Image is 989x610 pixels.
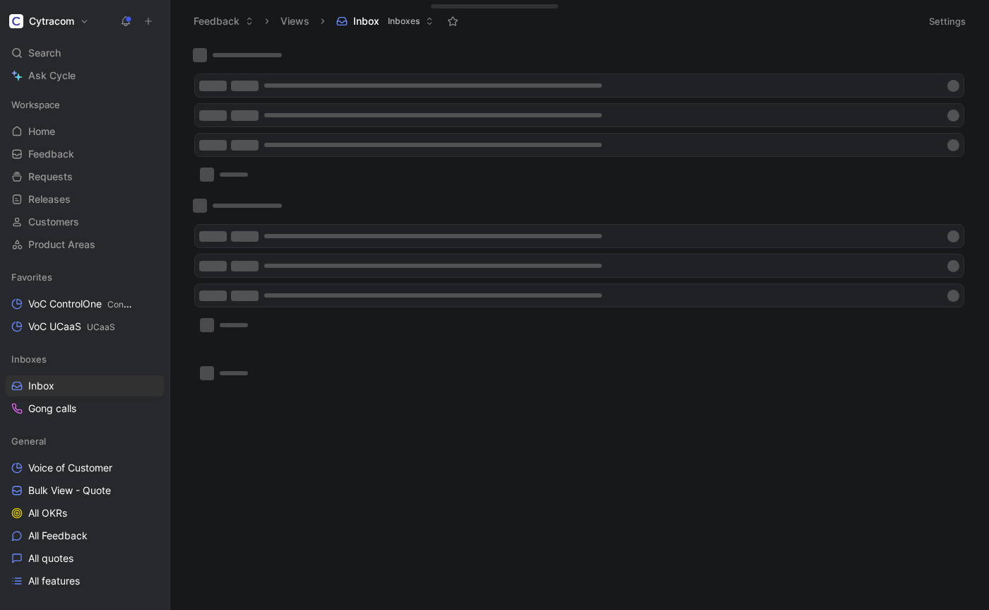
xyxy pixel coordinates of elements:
[28,170,73,184] span: Requests
[187,11,260,32] button: Feedback
[6,316,164,337] a: VoC UCaaSUCaaS
[9,14,23,28] img: Cytracom
[28,67,76,84] span: Ask Cycle
[28,483,111,498] span: Bulk View - Quote
[6,348,164,419] div: InboxesInboxGong calls
[6,94,164,115] div: Workspace
[6,211,164,233] a: Customers
[6,570,164,592] a: All features
[6,121,164,142] a: Home
[11,270,52,284] span: Favorites
[6,430,164,592] div: GeneralVoice of CustomerBulk View - QuoteAll OKRsAll FeedbackAll quotesAll features
[28,147,74,161] span: Feedback
[6,234,164,255] a: Product Areas
[330,11,440,32] button: InboxInboxes
[28,551,73,565] span: All quotes
[6,480,164,501] a: Bulk View - Quote
[6,548,164,569] a: All quotes
[6,375,164,397] a: Inbox
[28,192,71,206] span: Releases
[28,379,54,393] span: Inbox
[6,42,164,64] div: Search
[6,348,164,370] div: Inboxes
[353,14,379,28] span: Inbox
[6,525,164,546] a: All Feedback
[28,237,95,252] span: Product Areas
[28,124,55,139] span: Home
[6,266,164,288] div: Favorites
[11,352,47,366] span: Inboxes
[28,461,112,475] span: Voice of Customer
[6,398,164,419] a: Gong calls
[28,297,132,312] span: VoC ControlOne
[11,98,60,112] span: Workspace
[6,166,164,187] a: Requests
[28,401,76,416] span: Gong calls
[11,434,46,448] span: General
[6,65,164,86] a: Ask Cycle
[29,15,74,28] h1: Cytracom
[87,322,115,332] span: UCaaS
[6,143,164,165] a: Feedback
[923,11,972,31] button: Settings
[6,503,164,524] a: All OKRs
[6,189,164,210] a: Releases
[28,215,79,229] span: Customers
[6,11,93,31] button: CytracomCytracom
[28,45,61,61] span: Search
[388,14,420,28] span: Inboxes
[28,506,67,520] span: All OKRs
[6,293,164,315] a: VoC ControlOneControlOne
[28,529,88,543] span: All Feedback
[6,430,164,452] div: General
[28,574,80,588] span: All features
[6,457,164,479] a: Voice of Customer
[274,11,316,32] button: Views
[107,299,153,310] span: ControlOne
[28,319,115,334] span: VoC UCaaS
